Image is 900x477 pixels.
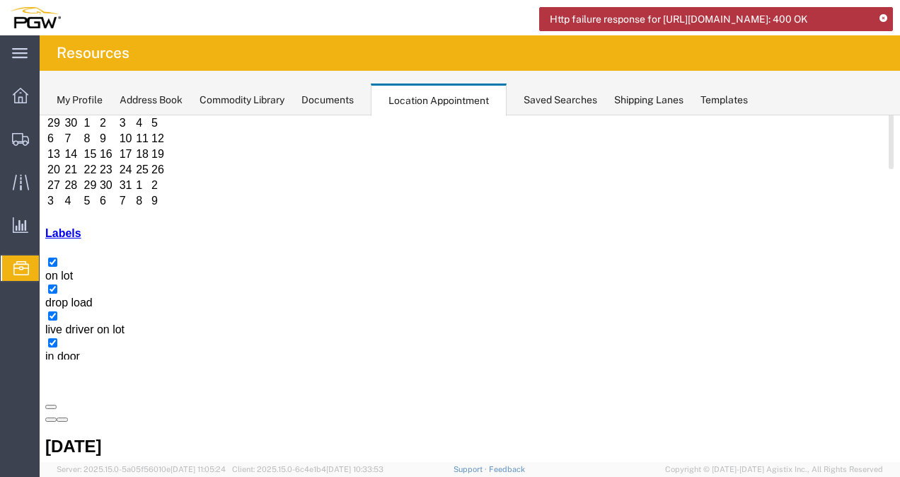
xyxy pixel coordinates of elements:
[120,93,183,108] div: Address Book
[700,93,748,108] div: Templates
[57,35,129,71] h4: Resources
[454,465,489,473] a: Support
[301,93,354,108] div: Documents
[489,465,525,473] a: Feedback
[57,93,103,108] div: My Profile
[232,465,383,473] span: Client: 2025.15.0-6c4e1b4
[57,465,226,473] span: Server: 2025.15.0-5a05f56010e
[550,12,808,27] span: Http failure response for [URL][DOMAIN_NAME]: 400 OK
[171,465,226,473] span: [DATE] 11:05:24
[665,464,883,476] span: Copyright © [DATE]-[DATE] Agistix Inc., All Rights Reserved
[371,84,507,116] div: Location Appointment
[10,7,61,28] img: logo
[524,93,597,108] div: Saved Searches
[40,115,900,462] iframe: FS Legacy Container
[326,465,383,473] span: [DATE] 10:33:53
[614,93,683,108] div: Shipping Lanes
[200,93,284,108] div: Commodity Library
